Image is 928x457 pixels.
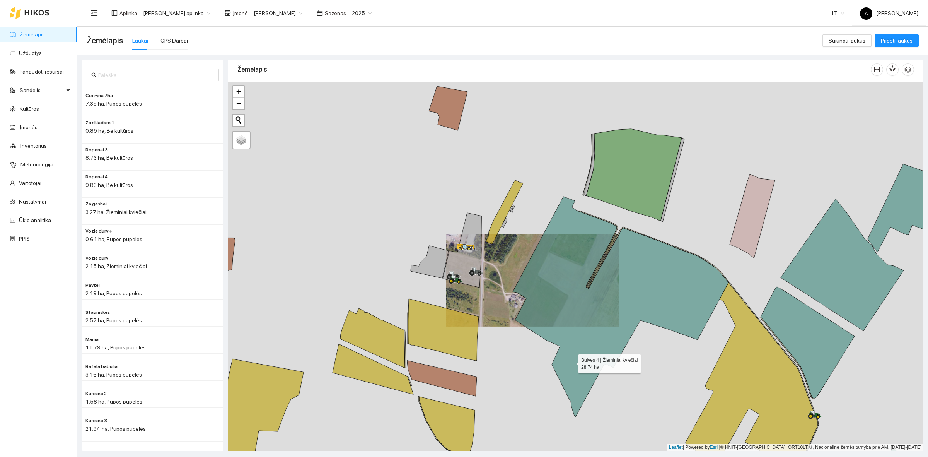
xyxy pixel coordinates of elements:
[132,36,148,45] div: Laukai
[317,10,323,16] span: calendar
[85,309,110,316] span: Stauniskes
[233,86,244,98] a: Zoom in
[20,31,45,38] a: Žemėlapis
[85,344,146,351] span: 11.79 ha, Pupos pupelės
[20,161,53,168] a: Meteorologija
[91,72,97,78] span: search
[87,34,123,47] span: Žemėlapis
[85,228,112,235] span: Vozle dury +
[85,173,108,181] span: Ropenai 4
[20,124,38,130] a: Įmonės
[225,10,231,16] span: shop
[85,371,142,378] span: 3.16 ha, Pupos pupelės
[20,143,47,149] a: Inventorius
[20,68,64,75] a: Panaudoti resursai
[85,399,142,405] span: 1.58 ha, Pupos pupelės
[236,87,241,96] span: +
[85,101,142,107] span: 7.35 ha, Pupos pupelės
[85,209,147,215] span: 3.27 ha, Žieminiai kviečiai
[98,71,214,79] input: Paieška
[85,317,142,323] span: 2.57 ha, Pupos pupelės
[143,7,211,19] span: Jerzy Gvozdovicz aplinka
[325,9,347,17] span: Sezonas :
[19,50,42,56] a: Užduotys
[85,155,133,161] span: 8.73 ha, Be kultūros
[85,200,107,208] span: Za geshai
[254,7,303,19] span: Jerzy Gvozdovič
[871,67,883,73] span: column-width
[237,58,871,80] div: Žemėlapis
[233,98,244,109] a: Zoom out
[19,180,41,186] a: Vartotojai
[85,182,133,188] span: 9.83 ha, Be kultūros
[111,10,118,16] span: layout
[719,445,720,450] span: |
[875,34,919,47] button: Pridėti laukus
[710,445,718,450] a: Esri
[85,282,100,289] span: Pavtel
[865,7,868,20] span: A
[236,98,241,108] span: −
[20,106,39,112] a: Kultūros
[119,9,138,17] span: Aplinka :
[669,445,683,450] a: Leaflet
[85,390,107,397] span: Kuosine 2
[233,115,244,126] button: Initiate a new search
[85,336,99,343] span: Mania
[860,10,918,16] span: [PERSON_NAME]
[85,146,108,154] span: Ropenai 3
[871,63,883,76] button: column-width
[85,363,118,370] span: Rafala babulia
[233,132,250,149] a: Layers
[667,444,923,451] div: | Powered by © HNIT-[GEOGRAPHIC_DATA]; ORT10LT ©, Nacionalinė žemės tarnyba prie AM, [DATE]-[DATE]
[829,36,865,45] span: Sujungti laukus
[85,255,108,262] span: Vozle dury
[85,290,142,296] span: 2.19 ha, Pupos pupelės
[832,7,844,19] span: LT
[85,119,114,127] span: Za skladam 1
[19,236,30,242] a: PPIS
[822,38,872,44] a: Sujungti laukus
[85,426,146,432] span: 21.94 ha, Pupos pupelės
[87,5,102,21] button: menu-fold
[85,263,147,269] span: 2.15 ha, Žieminiai kviečiai
[19,199,46,205] a: Nustatymai
[20,82,64,98] span: Sandėlis
[85,128,133,134] span: 0.89 ha, Be kultūros
[875,38,919,44] a: Pridėti laukus
[19,217,51,223] a: Ūkio analitika
[233,9,249,17] span: Įmonė :
[822,34,872,47] button: Sujungti laukus
[352,7,372,19] span: 2025
[91,10,98,17] span: menu-fold
[85,92,113,99] span: Grazyna 7ha
[881,36,913,45] span: Pridėti laukus
[85,417,107,424] span: Kuosinė 3
[160,36,188,45] div: GPS Darbai
[85,236,142,242] span: 0.61 ha, Pupos pupelės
